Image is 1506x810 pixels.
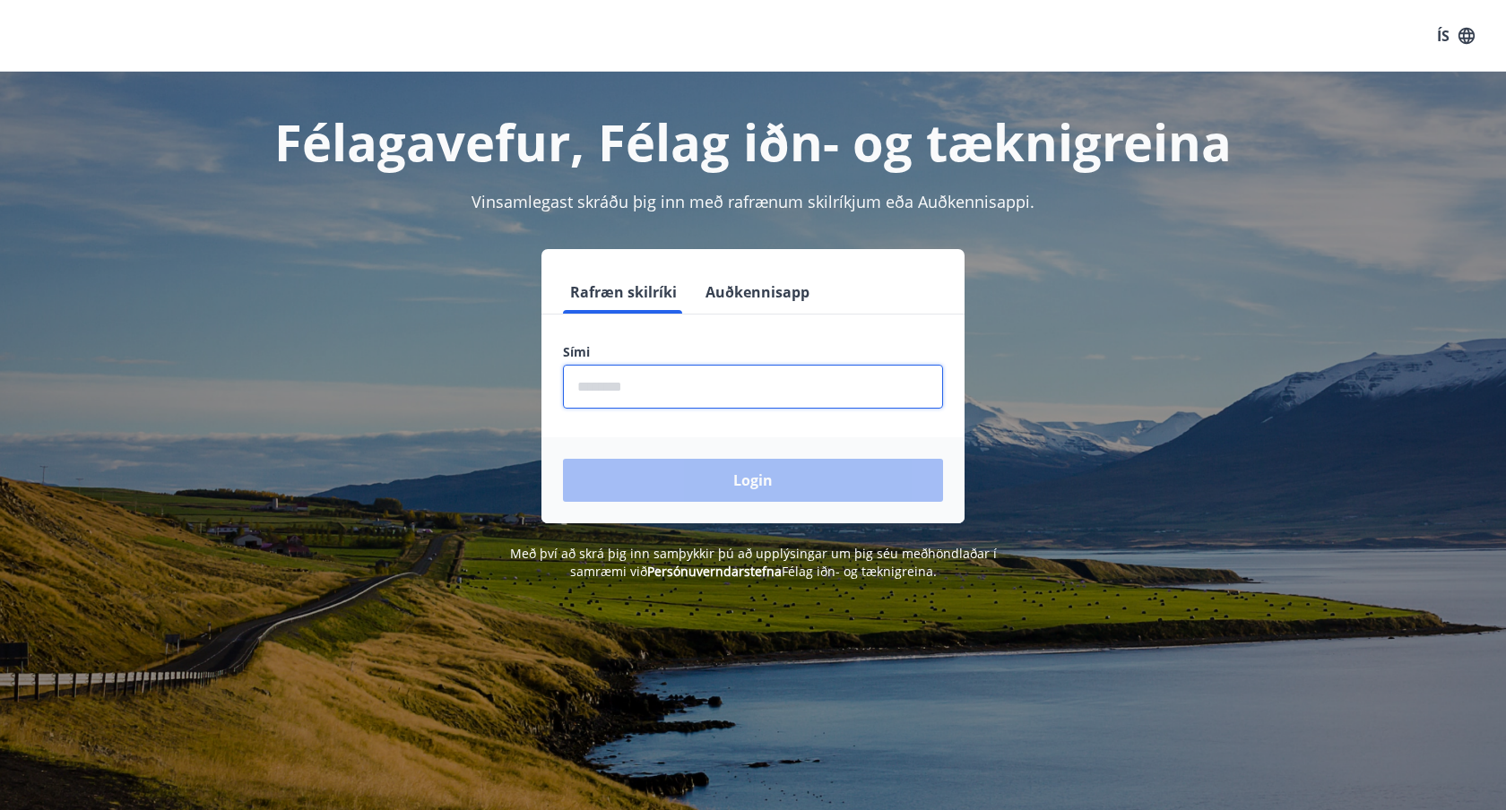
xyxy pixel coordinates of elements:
span: Vinsamlegast skráðu þig inn með rafrænum skilríkjum eða Auðkennisappi. [472,191,1034,212]
label: Sími [563,343,943,361]
button: Auðkennisapp [698,271,817,314]
button: Rafræn skilríki [563,271,684,314]
span: Með því að skrá þig inn samþykkir þú að upplýsingar um þig séu meðhöndlaðar í samræmi við Félag i... [510,545,997,580]
button: ÍS [1427,20,1484,52]
a: Persónuverndarstefna [647,563,782,580]
h1: Félagavefur, Félag iðn- og tæknigreina [129,108,1377,176]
